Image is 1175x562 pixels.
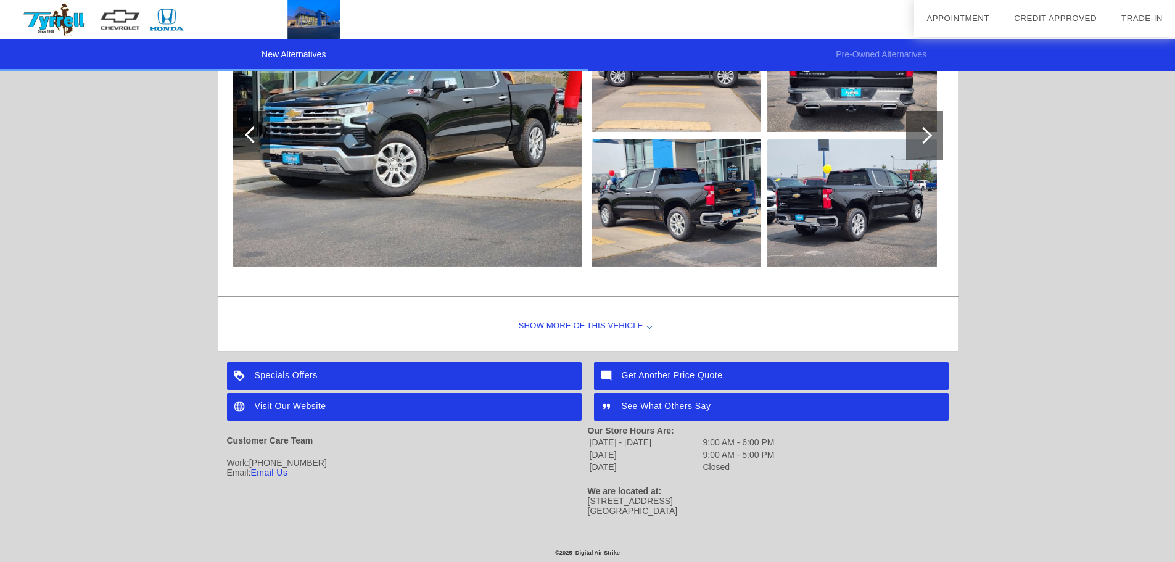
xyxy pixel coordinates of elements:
a: Email Us [250,468,287,477]
img: ic_mode_comment_white_24dp_2x.png [594,362,622,390]
a: See What Others Say [594,393,949,421]
a: Appointment [926,14,989,23]
a: Get Another Price Quote [594,362,949,390]
div: [STREET_ADDRESS] [GEOGRAPHIC_DATA] [588,496,949,516]
gu-sc-dial: Click to Connect 3073168477 [249,458,327,468]
a: Specials Offers [227,362,582,390]
img: 1.jpg [233,5,582,267]
img: 3.jpg [592,139,761,267]
div: Email: [227,468,588,477]
img: ic_format_quote_white_24dp_2x.png [594,393,622,421]
td: [DATE] [589,449,701,460]
td: 9:00 AM - 6:00 PM [703,437,775,448]
td: 9:00 AM - 5:00 PM [703,449,775,460]
img: ic_loyalty_white_24dp_2x.png [227,362,255,390]
img: ic_language_white_24dp_2x.png [227,393,255,421]
img: 5.jpg [767,139,937,267]
div: Work: [227,458,588,468]
strong: We are located at: [588,486,662,496]
a: Visit Our Website [227,393,582,421]
strong: Our Store Hours Are: [588,426,674,436]
td: Closed [703,461,775,473]
td: [DATE] - [DATE] [589,437,701,448]
strong: Customer Care Team [227,436,313,445]
a: Credit Approved [1014,14,1097,23]
a: Trade-In [1121,14,1163,23]
div: Show More of this Vehicle [218,302,958,351]
td: [DATE] [589,461,701,473]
